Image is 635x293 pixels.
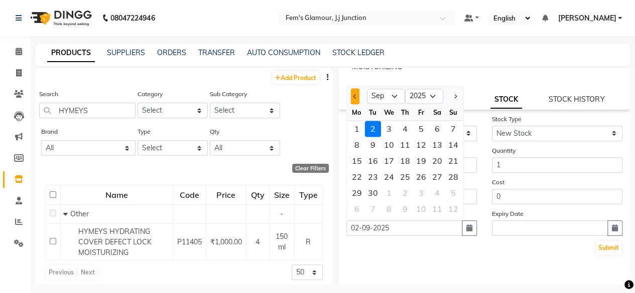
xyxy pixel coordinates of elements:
label: Search [39,90,58,99]
label: Category [138,90,163,99]
div: 27 [429,169,445,185]
span: HYMEYS HYDRATING COVER DEFECT LOCK MOISTURIZING [78,227,152,257]
div: 10 [381,137,397,153]
div: 6 [349,201,365,217]
div: We [381,104,397,120]
div: Friday, September 5, 2025 [413,121,429,137]
div: 23 [365,169,381,185]
div: Sa [429,104,445,120]
div: 12 [413,137,429,153]
div: Wednesday, September 17, 2025 [381,153,397,169]
span: P11405 [177,237,202,246]
div: Th [397,104,413,120]
label: Stock Type [492,115,522,124]
div: Thursday, October 9, 2025 [397,201,413,217]
button: Submit [596,241,621,255]
b: 08047224946 [110,4,155,32]
a: TRANSFER [198,48,235,57]
a: SUPPLIERS [107,48,145,57]
div: 21 [445,153,461,169]
div: Sunday, October 12, 2025 [445,201,461,217]
div: Thursday, September 4, 2025 [397,121,413,137]
span: ₹1,000.00 [210,237,242,246]
div: Saturday, October 11, 2025 [429,201,445,217]
div: Name [61,186,172,204]
div: Friday, September 19, 2025 [413,153,429,169]
div: Tuesday, September 30, 2025 [365,185,381,201]
div: Saturday, September 27, 2025 [429,169,445,185]
div: Tuesday, September 9, 2025 [365,137,381,153]
div: 6 [429,121,445,137]
div: Tuesday, September 16, 2025 [365,153,381,169]
div: Thursday, September 11, 2025 [397,137,413,153]
div: Monday, September 22, 2025 [349,169,365,185]
label: Expiry Date [492,209,524,218]
div: 2 [365,121,381,137]
div: 4 [429,185,445,201]
select: Select month [367,89,405,104]
div: Friday, October 10, 2025 [413,201,429,217]
div: 24 [381,169,397,185]
div: Price [207,186,245,204]
div: Monday, September 15, 2025 [349,153,365,169]
div: Sunday, September 7, 2025 [445,121,461,137]
div: 26 [413,169,429,185]
div: 15 [349,153,365,169]
div: 28 [445,169,461,185]
div: 12 [445,201,461,217]
div: Sunday, September 28, 2025 [445,169,461,185]
div: Friday, October 3, 2025 [413,185,429,201]
div: 30 [365,185,381,201]
span: - [280,209,283,218]
label: Brand [41,127,58,136]
div: 5 [413,121,429,137]
div: Saturday, September 20, 2025 [429,153,445,169]
a: PRODUCTS [47,44,95,62]
span: Collapse Row [63,209,70,218]
div: Saturday, September 13, 2025 [429,137,445,153]
div: 7 [445,121,461,137]
div: 13 [429,137,445,153]
select: Select year [405,89,443,104]
div: 18 [397,153,413,169]
a: STOCK [490,91,522,109]
span: 150 ml [276,232,288,251]
div: Mo [349,104,365,120]
div: 20 [429,153,445,169]
div: Friday, September 26, 2025 [413,169,429,185]
div: 7 [365,201,381,217]
div: 5 [445,185,461,201]
div: 2 [397,185,413,201]
span: Other [70,209,89,218]
label: Quantity [492,146,516,155]
div: 19 [413,153,429,169]
div: 22 [349,169,365,185]
span: R [306,237,311,246]
div: Friday, September 12, 2025 [413,137,429,153]
div: Thursday, October 2, 2025 [397,185,413,201]
div: 17 [381,153,397,169]
div: 9 [365,137,381,153]
div: Monday, September 1, 2025 [349,121,365,137]
div: Saturday, September 6, 2025 [429,121,445,137]
label: Qty [210,127,219,136]
div: Tu [365,104,381,120]
div: Wednesday, September 3, 2025 [381,121,397,137]
button: Previous month [351,88,359,104]
span: [PERSON_NAME] [558,13,616,24]
div: Type [295,186,322,204]
div: 3 [413,185,429,201]
div: 8 [381,201,397,217]
div: Su [445,104,461,120]
div: Saturday, October 4, 2025 [429,185,445,201]
div: Tuesday, September 23, 2025 [365,169,381,185]
div: Tuesday, September 2, 2025 [365,121,381,137]
div: Sunday, September 14, 2025 [445,137,461,153]
div: 11 [429,201,445,217]
div: 4 [397,121,413,137]
img: logo [26,4,94,32]
div: Thursday, September 25, 2025 [397,169,413,185]
div: Wednesday, October 8, 2025 [381,201,397,217]
div: Monday, September 8, 2025 [349,137,365,153]
div: 1 [349,121,365,137]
